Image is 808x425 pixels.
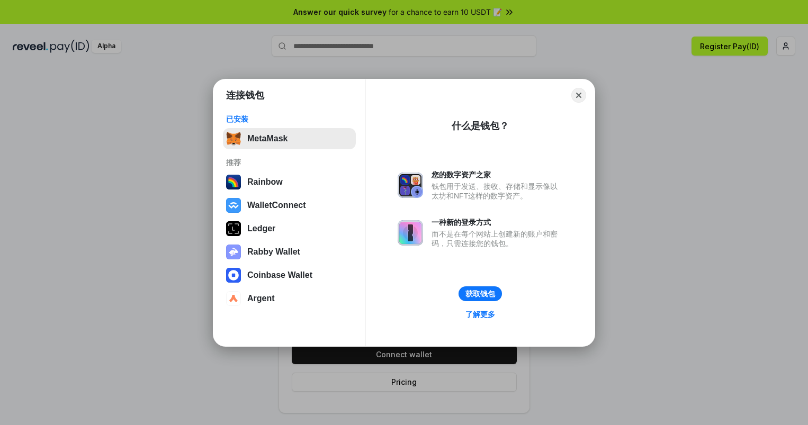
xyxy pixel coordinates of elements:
div: 一种新的登录方式 [432,218,563,227]
div: Coinbase Wallet [247,270,312,280]
div: 获取钱包 [465,289,495,299]
button: WalletConnect [223,195,356,216]
div: 而不是在每个网站上创建新的账户和密码，只需连接您的钱包。 [432,229,563,248]
img: svg+xml,%3Csvg%20width%3D%2228%22%20height%3D%2228%22%20viewBox%3D%220%200%2028%2028%22%20fill%3D... [226,268,241,283]
button: Rainbow [223,171,356,193]
button: Rabby Wallet [223,241,356,263]
button: MetaMask [223,128,356,149]
img: svg+xml,%3Csvg%20xmlns%3D%22http%3A%2F%2Fwww.w3.org%2F2000%2Fsvg%22%20fill%3D%22none%22%20viewBox... [226,245,241,259]
div: 了解更多 [465,310,495,319]
button: Ledger [223,218,356,239]
div: 钱包用于发送、接收、存储和显示像以太坊和NFT这样的数字资产。 [432,182,563,201]
h1: 连接钱包 [226,89,264,102]
button: Close [571,88,586,103]
img: svg+xml,%3Csvg%20xmlns%3D%22http%3A%2F%2Fwww.w3.org%2F2000%2Fsvg%22%20width%3D%2228%22%20height%3... [226,221,241,236]
div: WalletConnect [247,201,306,210]
img: svg+xml,%3Csvg%20xmlns%3D%22http%3A%2F%2Fwww.w3.org%2F2000%2Fsvg%22%20fill%3D%22none%22%20viewBox... [398,173,423,198]
img: svg+xml,%3Csvg%20width%3D%2228%22%20height%3D%2228%22%20viewBox%3D%220%200%2028%2028%22%20fill%3D... [226,291,241,306]
a: 了解更多 [459,308,501,321]
div: 什么是钱包？ [452,120,509,132]
div: 已安装 [226,114,353,124]
div: MetaMask [247,134,288,143]
button: Argent [223,288,356,309]
img: svg+xml,%3Csvg%20width%3D%22120%22%20height%3D%22120%22%20viewBox%3D%220%200%20120%20120%22%20fil... [226,175,241,189]
div: Rabby Wallet [247,247,300,257]
button: Coinbase Wallet [223,265,356,286]
div: Rainbow [247,177,283,187]
img: svg+xml,%3Csvg%20fill%3D%22none%22%20height%3D%2233%22%20viewBox%3D%220%200%2035%2033%22%20width%... [226,131,241,146]
div: 您的数字资产之家 [432,170,563,179]
img: svg+xml,%3Csvg%20xmlns%3D%22http%3A%2F%2Fwww.w3.org%2F2000%2Fsvg%22%20fill%3D%22none%22%20viewBox... [398,220,423,246]
button: 获取钱包 [459,286,502,301]
div: Ledger [247,224,275,233]
div: Argent [247,294,275,303]
img: svg+xml,%3Csvg%20width%3D%2228%22%20height%3D%2228%22%20viewBox%3D%220%200%2028%2028%22%20fill%3D... [226,198,241,213]
div: 推荐 [226,158,353,167]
